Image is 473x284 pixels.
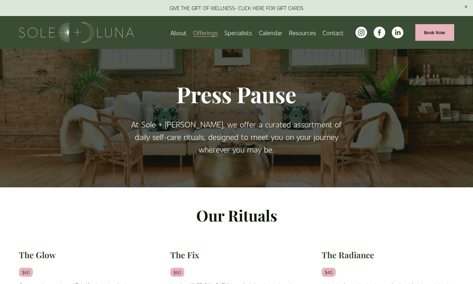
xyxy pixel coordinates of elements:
[224,27,252,38] a: Specialists
[170,268,184,277] em: $60
[128,118,345,156] p: At Sole + [PERSON_NAME], we offer a curated assortment of daily self-care rituals, designed to me...
[289,28,316,37] span: Resources
[259,27,282,38] a: Calendar
[171,27,187,38] a: About
[374,27,385,38] a: facebook-unauth
[19,203,454,228] p: Our Rituals
[415,24,454,41] a: Book Now
[19,249,151,260] h2: The Glow
[19,268,33,277] em: $60
[193,28,218,37] span: Offerings
[322,268,336,277] em: $40
[19,22,134,43] img: Sole + Luna
[128,81,345,108] h1: Press Pause
[170,249,303,260] h2: The Fix
[323,27,344,38] a: Contact
[289,27,316,38] a: folder dropdown
[355,27,367,38] a: instagram-unauth
[193,27,218,38] a: folder dropdown
[392,27,403,38] a: LinkedIn
[322,249,454,260] h2: The Radiance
